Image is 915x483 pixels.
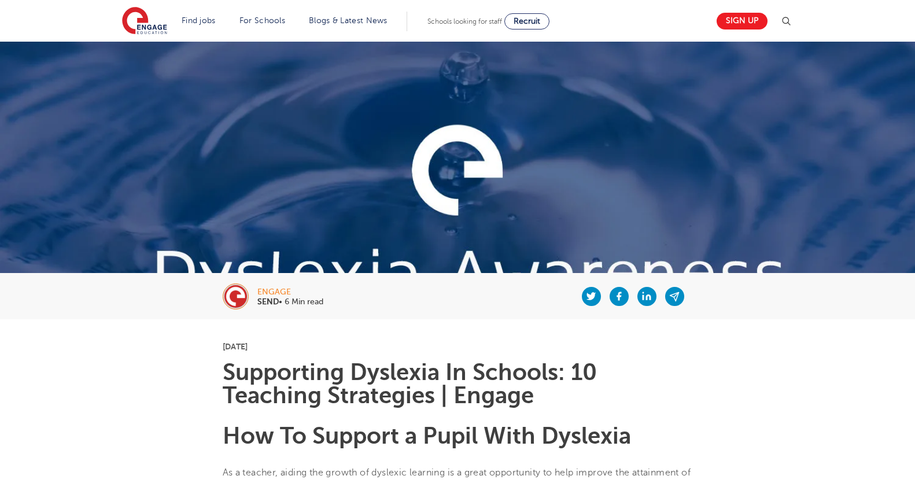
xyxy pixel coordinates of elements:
[427,17,502,25] span: Schools looking for staff
[257,298,323,306] p: • 6 Min read
[257,297,279,306] b: SEND
[182,16,216,25] a: Find jobs
[223,423,631,449] b: How To Support a Pupil With Dyslexia
[504,13,549,30] a: Recruit
[514,17,540,25] span: Recruit
[717,13,768,30] a: Sign up
[223,342,693,351] p: [DATE]
[309,16,388,25] a: Blogs & Latest News
[122,7,167,36] img: Engage Education
[257,288,323,296] div: engage
[239,16,285,25] a: For Schools
[223,361,693,407] h1: Supporting Dyslexia In Schools: 10 Teaching Strategies | Engage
